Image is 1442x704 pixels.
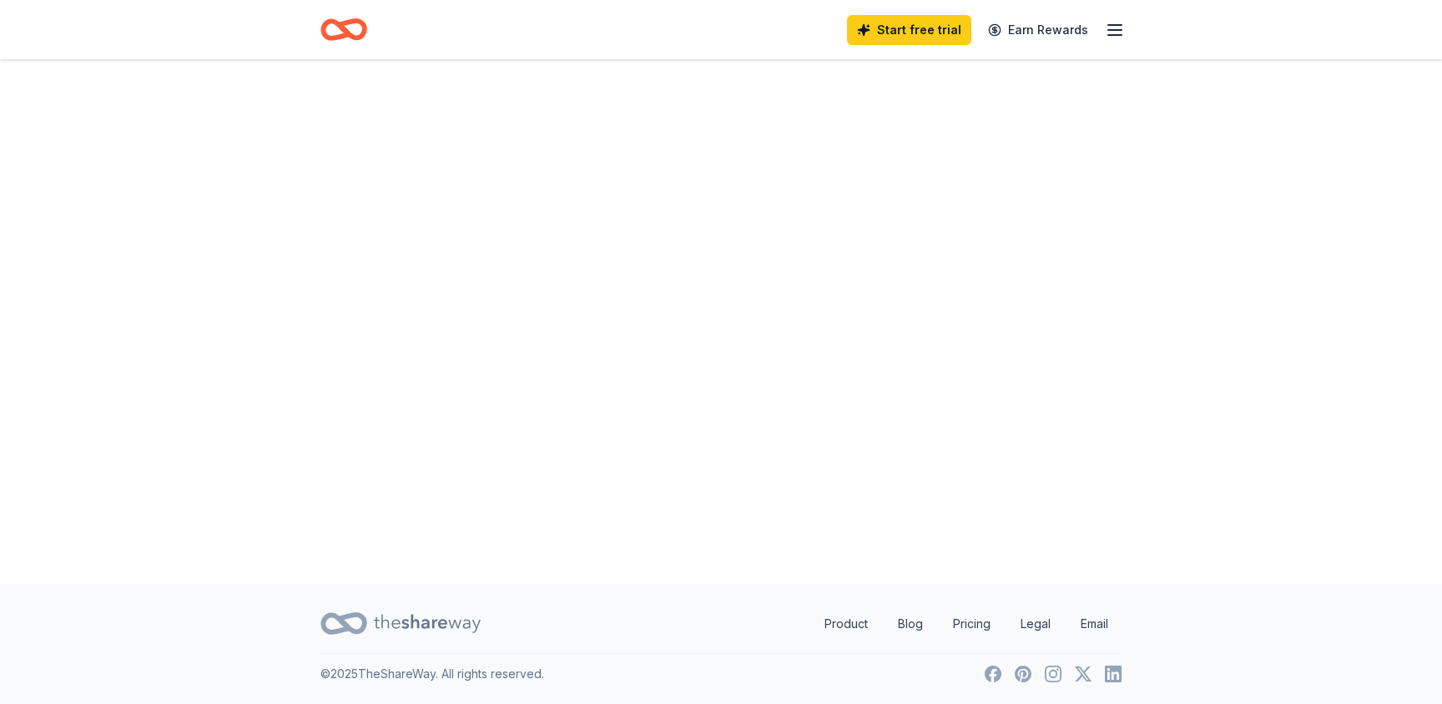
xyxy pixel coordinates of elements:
nav: quick links [811,607,1122,641]
a: Start free trial [847,15,971,45]
a: Email [1067,607,1122,641]
a: Blog [885,607,936,641]
a: Pricing [940,607,1004,641]
a: Legal [1007,607,1064,641]
a: Product [811,607,881,641]
a: Home [320,10,367,49]
a: Earn Rewards [978,15,1098,45]
p: © 2025 TheShareWay. All rights reserved. [320,664,544,684]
